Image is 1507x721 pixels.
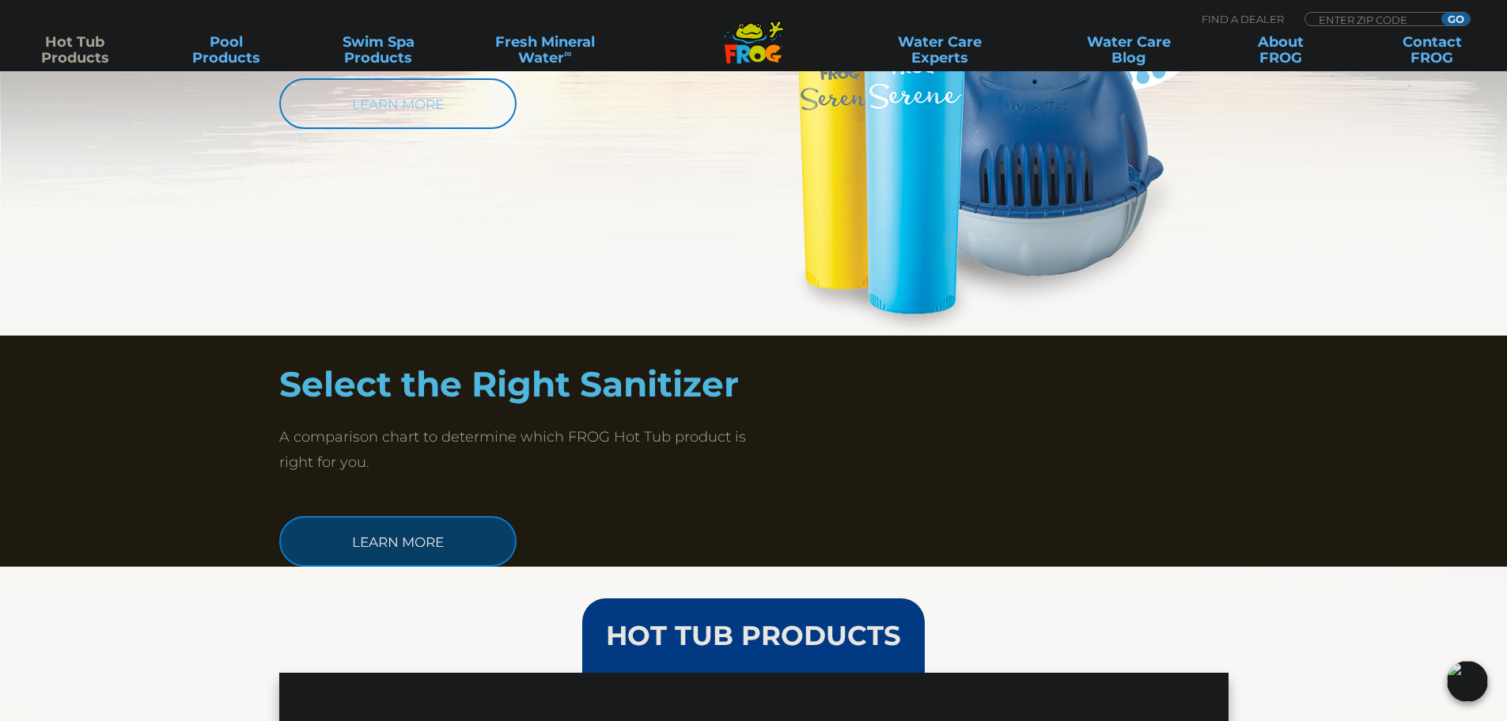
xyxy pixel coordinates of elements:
a: PoolProducts [168,34,286,66]
a: Hot TubProducts [16,34,134,66]
a: Fresh MineralWater∞ [471,34,619,66]
a: Learn More [279,78,517,129]
input: GO [1441,13,1470,25]
a: Water CareBlog [1070,34,1187,66]
sup: ∞ [564,47,572,59]
p: A comparison chart to determine which FROG Hot Tub product is right for you. [279,424,754,475]
p: Find A Dealer [1202,12,1284,26]
img: openIcon [1447,661,1488,702]
a: Water CareExperts [844,34,1036,66]
input: Zip Code Form [1317,13,1424,26]
a: Swim SpaProducts [320,34,437,66]
a: AboutFROG [1221,34,1339,66]
a: Learn More [279,516,517,567]
h3: HOT TUB PRODUCTS [606,622,901,649]
a: ContactFROG [1373,34,1491,66]
h2: Select the Right Sanitizer [279,363,754,404]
